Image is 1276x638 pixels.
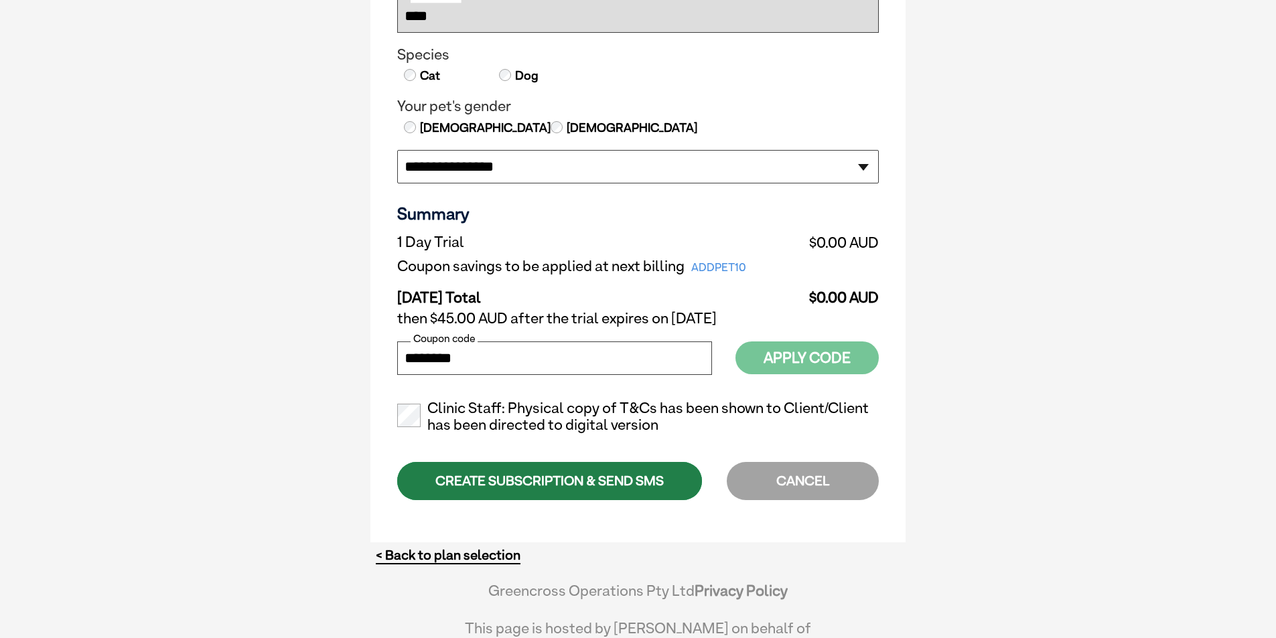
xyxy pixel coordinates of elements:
[397,462,702,500] div: CREATE SUBSCRIPTION & SEND SMS
[444,582,832,613] div: Greencross Operations Pty Ltd
[735,341,879,374] button: Apply Code
[411,333,478,345] label: Coupon code
[685,258,753,277] span: ADDPET10
[695,582,788,599] a: Privacy Policy
[797,230,879,254] td: $0.00 AUD
[397,98,879,115] legend: Your pet's gender
[397,46,879,64] legend: Species
[397,307,879,331] td: then $45.00 AUD after the trial expires on [DATE]
[397,404,421,427] input: Clinic Staff: Physical copy of T&Cs has been shown to Client/Client has been directed to digital ...
[727,462,879,500] div: CANCEL
[397,254,797,278] td: Coupon savings to be applied at next billing
[797,278,879,307] td: $0.00 AUD
[397,400,879,434] label: Clinic Staff: Physical copy of T&Cs has been shown to Client/Client has been directed to digital ...
[397,204,879,224] h3: Summary
[397,278,797,307] td: [DATE] Total
[397,230,797,254] td: 1 Day Trial
[376,547,520,564] a: < Back to plan selection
